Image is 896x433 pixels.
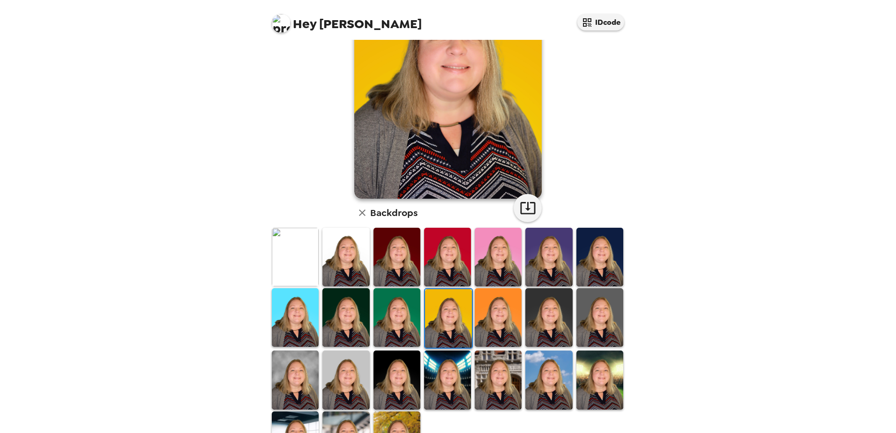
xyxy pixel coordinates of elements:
h6: Backdrops [370,205,418,220]
img: Original [272,228,319,286]
span: [PERSON_NAME] [272,9,422,30]
span: Hey [293,15,316,32]
button: IDcode [577,14,624,30]
img: profile pic [272,14,291,33]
